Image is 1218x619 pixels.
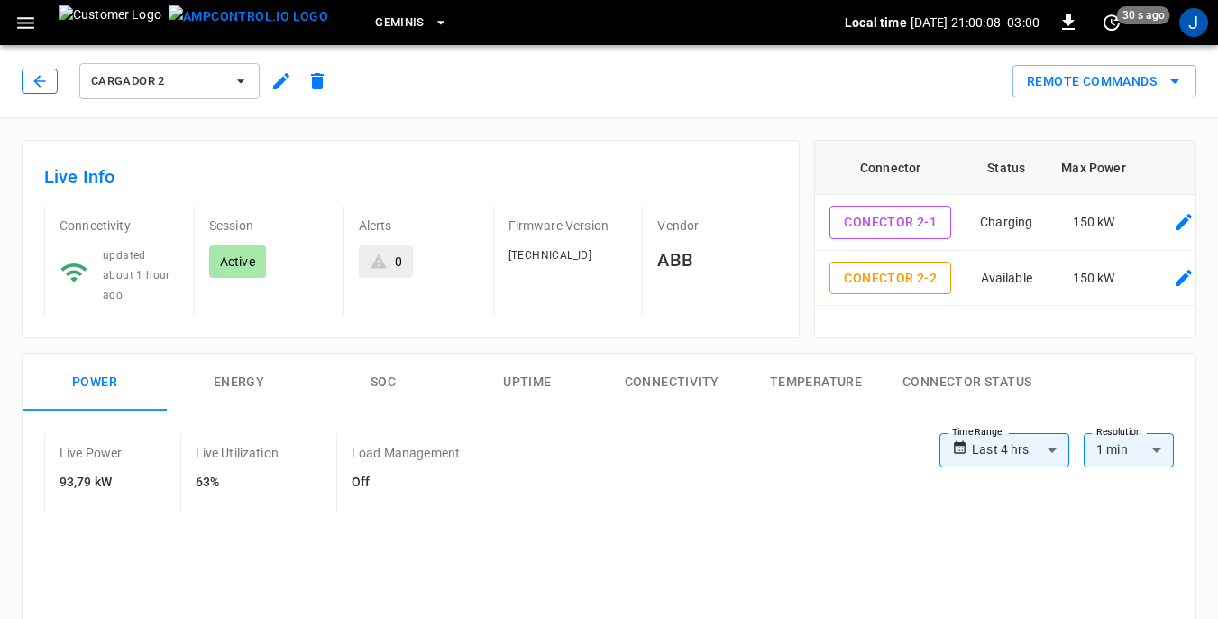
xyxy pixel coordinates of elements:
button: SOC [311,354,455,411]
button: Remote Commands [1012,65,1196,98]
p: Local time [845,14,907,32]
td: 150 kW [1047,251,1140,307]
p: Session [209,217,329,235]
th: Status [966,141,1047,195]
button: Connectivity [600,354,744,411]
button: Uptime [455,354,600,411]
td: Faulted [966,306,1047,362]
div: Last 4 hrs [972,433,1069,467]
p: Alerts [359,217,479,235]
button: Conector 2-1 [829,206,951,239]
td: 150 kW [1047,195,1140,251]
img: Customer Logo [59,5,161,40]
span: 30 s ago [1117,6,1170,24]
h6: ABB [657,245,777,274]
div: 1 min [1084,433,1174,467]
span: [TECHNICAL_ID] [508,249,592,262]
td: 150 kW [1047,306,1140,362]
p: Live Power [60,444,123,462]
th: Max Power [1047,141,1140,195]
p: Vendor [657,217,777,235]
td: Available [966,251,1047,307]
p: Live Utilization [196,444,279,462]
div: 0 [395,253,402,271]
span: Geminis [375,13,425,33]
p: Connectivity [60,217,179,235]
button: Connector Status [888,354,1046,411]
button: Energy [167,354,311,411]
button: Geminis [368,5,455,41]
h6: Off [352,473,460,493]
p: Active [220,253,255,271]
h6: Live Info [44,162,777,191]
button: Temperature [744,354,888,411]
p: Firmware Version [508,217,628,235]
h6: 63% [196,473,279,493]
label: Resolution [1096,425,1141,439]
button: set refresh interval [1097,8,1126,37]
h6: 93,79 kW [60,473,123,493]
p: Load Management [352,444,460,462]
div: profile-icon [1179,8,1208,37]
span: Cargador 2 [91,71,224,92]
img: ampcontrol.io logo [169,5,328,28]
p: [DATE] 21:00:08 -03:00 [911,14,1039,32]
button: Cargador 2 [79,63,260,99]
td: Charging [966,195,1047,251]
label: Time Range [952,425,1003,439]
span: updated about 1 hour ago [103,249,170,301]
div: remote commands options [1012,65,1196,98]
button: Conector 2-2 [829,262,951,295]
th: Connector [815,141,966,195]
button: Power [23,354,167,411]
